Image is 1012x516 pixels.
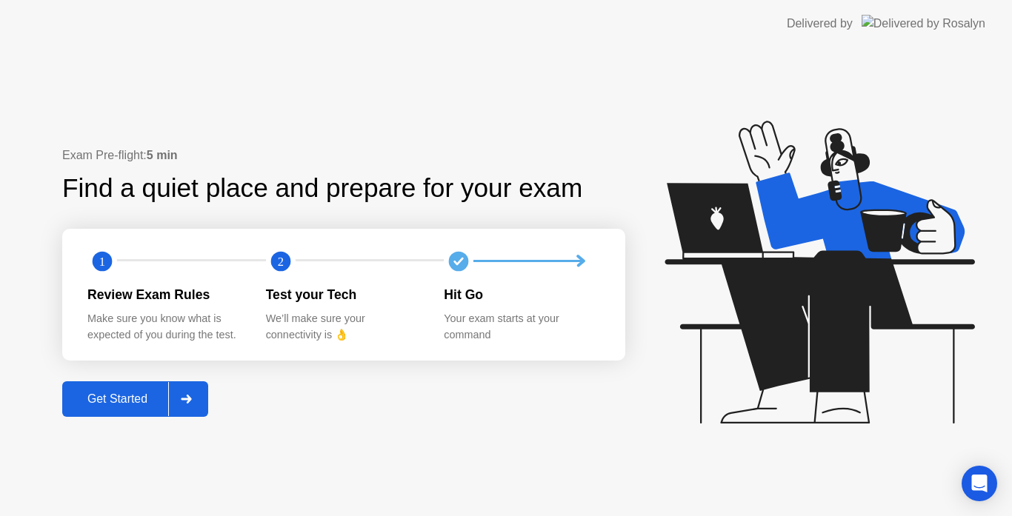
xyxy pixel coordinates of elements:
[266,311,421,343] div: We’ll make sure your connectivity is 👌
[87,285,242,304] div: Review Exam Rules
[62,169,585,208] div: Find a quiet place and prepare for your exam
[147,149,178,161] b: 5 min
[278,254,284,268] text: 2
[62,381,208,417] button: Get Started
[62,147,625,164] div: Exam Pre-flight:
[99,254,105,268] text: 1
[87,311,242,343] div: Make sure you know what is expected of you during the test.
[67,392,168,406] div: Get Started
[962,466,997,501] div: Open Intercom Messenger
[266,285,421,304] div: Test your Tech
[787,15,853,33] div: Delivered by
[444,311,599,343] div: Your exam starts at your command
[862,15,985,32] img: Delivered by Rosalyn
[444,285,599,304] div: Hit Go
